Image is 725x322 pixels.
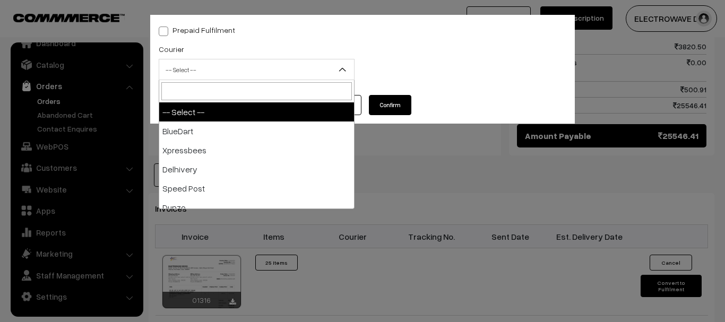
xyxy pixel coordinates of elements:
[159,198,354,217] li: Dunzo
[159,160,354,179] li: Delhivery
[159,60,354,79] span: -- Select --
[159,59,355,80] span: -- Select --
[159,24,235,36] label: Prepaid Fulfilment
[159,121,354,141] li: BlueDart
[369,95,411,115] button: Confirm
[159,43,184,55] label: Courier
[159,102,354,121] li: -- Select --
[159,141,354,160] li: Xpressbees
[159,179,354,198] li: Speed Post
